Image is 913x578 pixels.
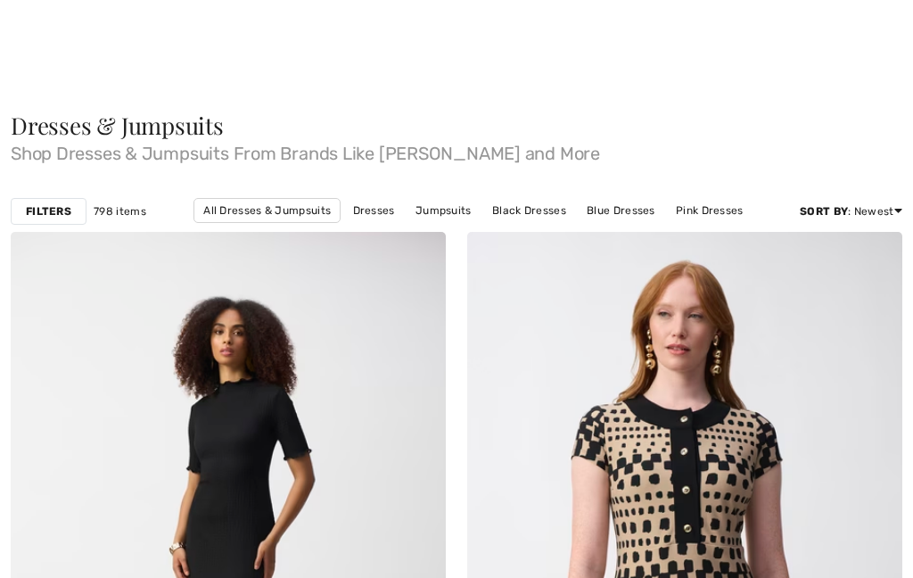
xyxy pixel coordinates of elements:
a: Dresses [344,199,404,222]
span: 798 items [94,203,146,219]
div: : Newest [800,203,902,219]
a: Pink Dresses [667,199,753,222]
a: All Dresses & Jumpsuits [193,198,341,223]
span: Dresses & Jumpsuits [11,110,224,141]
span: Shop Dresses & Jumpsuits From Brands Like [PERSON_NAME] and More [11,137,902,162]
a: [PERSON_NAME] Dresses [367,223,519,246]
a: Jumpsuits [407,199,481,222]
a: Blue Dresses [578,199,664,222]
strong: Filters [26,203,71,219]
a: Black Dresses [483,199,575,222]
strong: Sort By [800,205,848,218]
a: White Dresses [272,223,365,246]
a: [PERSON_NAME] Dresses [522,223,674,246]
